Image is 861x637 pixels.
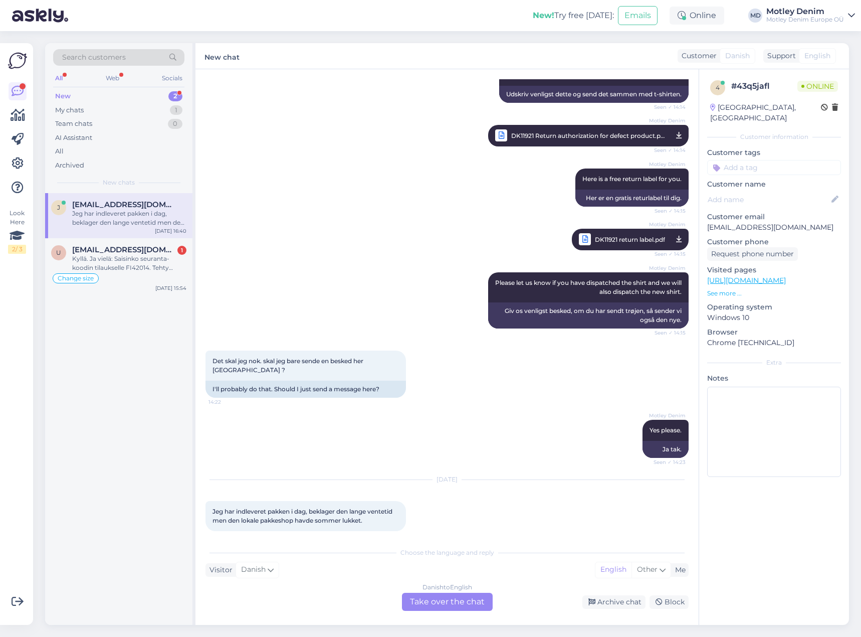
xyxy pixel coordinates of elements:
[155,284,186,292] div: [DATE] 15:54
[55,161,84,171] div: Archived
[707,302,841,312] p: Operating system
[650,426,682,434] span: Yes please.
[731,80,797,92] div: # 43q5jafl
[707,373,841,384] p: Notes
[648,207,686,215] span: Seen ✓ 14:15
[168,91,182,101] div: 2
[707,247,798,261] div: Request phone number
[8,209,26,254] div: Look Here
[707,222,841,233] p: [EMAIL_ADDRESS][DOMAIN_NAME]
[241,564,266,575] span: Danish
[155,227,186,235] div: [DATE] 16:40
[422,583,472,592] div: Danish to English
[104,72,121,85] div: Web
[103,178,135,187] span: New chats
[618,6,658,25] button: Emails
[595,233,665,246] span: DK11921 return label.pdf
[204,49,240,63] label: New chat
[72,200,176,209] span: jimmi.w.m@gmail.com
[55,91,71,101] div: New
[72,245,176,254] span: umeet59@yahoo.com
[56,249,61,256] span: u
[725,51,750,61] span: Danish
[205,475,689,484] div: [DATE]
[212,357,365,374] span: Det skal jeg nok. skal jeg bare sende en besked her [GEOGRAPHIC_DATA] ?
[575,190,689,207] div: Her er en gratis returlabel til dig.
[707,338,841,348] p: Chrome [TECHNICAL_ID]
[212,508,394,524] span: Jeg har indleveret pakken i dag, beklager den lange ventetid men den lokale pakkeshop havde somme...
[72,209,186,227] div: Jeg har indleveret pakken i dag, beklager den lange ventetid men den lokale pakkeshop havde somme...
[707,147,841,158] p: Customer tags
[707,237,841,247] p: Customer phone
[766,8,844,16] div: Motley Denim
[642,441,689,458] div: Ja tak.
[707,265,841,275] p: Visited pages
[648,221,686,228] span: Motley Denim
[177,246,186,255] div: 1
[707,212,841,222] p: Customer email
[495,279,683,295] span: Please let us know if you have dispatched the shirt and we will also dispatch the new shirt.
[708,194,829,205] input: Add name
[168,119,182,129] div: 0
[648,412,686,419] span: Motley Denim
[707,276,786,285] a: [URL][DOMAIN_NAME]
[533,10,614,22] div: Try free [DATE]:
[582,595,645,609] div: Archive chat
[648,329,686,337] span: Seen ✓ 14:15
[160,72,184,85] div: Socials
[766,16,844,24] div: Motley Denim Europe OÜ
[55,146,64,156] div: All
[707,160,841,175] input: Add a tag
[678,51,717,61] div: Customer
[55,119,92,129] div: Team chats
[511,129,665,142] span: DK11921 Return authorization for defect product.pdf
[8,245,26,254] div: 2 / 3
[648,103,686,111] span: Seen ✓ 14:14
[748,9,762,23] div: MD
[648,161,686,168] span: Motley Denim
[8,51,27,70] img: Askly Logo
[766,8,855,24] a: Motley DenimMotley Denim Europe OÜ
[707,289,841,298] p: See more ...
[670,7,724,25] div: Online
[170,105,182,115] div: 1
[716,84,720,91] span: 4
[648,144,686,156] span: Seen ✓ 14:14
[648,117,686,124] span: Motley Denim
[710,102,821,123] div: [GEOGRAPHIC_DATA], [GEOGRAPHIC_DATA]
[58,275,94,281] span: Change size
[55,105,84,115] div: My chats
[707,132,841,141] div: Customer information
[205,565,233,575] div: Visitor
[648,264,686,272] span: Motley Denim
[208,532,246,539] span: 16:40
[402,593,493,611] div: Take over the chat
[62,52,126,63] span: Search customers
[595,562,631,577] div: English
[488,125,689,146] a: Motley DenimDK11921 Return authorization for defect product.pdfSeen ✓ 14:14
[57,204,60,211] span: j
[707,312,841,323] p: Windows 10
[488,302,689,329] div: Giv os venligst besked, om du har sendt trøjen, så sender vi også den nye.
[205,548,689,557] div: Choose the language and reply
[637,565,658,574] span: Other
[53,72,65,85] div: All
[707,327,841,338] p: Browser
[797,81,838,92] span: Online
[208,398,246,406] span: 14:22
[671,565,686,575] div: Me
[533,11,554,20] b: New!
[707,358,841,367] div: Extra
[707,179,841,190] p: Customer name
[648,458,686,466] span: Seen ✓ 14:23
[72,254,186,272] div: Kyllä. Ja vielä: Saisinko seuranta-koodin tilaukselle FI42014. Tehty [DATE].
[499,86,689,103] div: Udskriv venligst dette og send det sammen med t-shirten.
[582,175,682,183] span: Here is a free return label for you.
[572,229,689,250] a: Motley DenimDK11921 return label.pdfSeen ✓ 14:15
[763,51,796,61] div: Support
[205,381,406,398] div: I'll probably do that. Should I just send a message here?
[648,248,686,260] span: Seen ✓ 14:15
[650,595,689,609] div: Block
[55,133,92,143] div: AI Assistant
[804,51,830,61] span: English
